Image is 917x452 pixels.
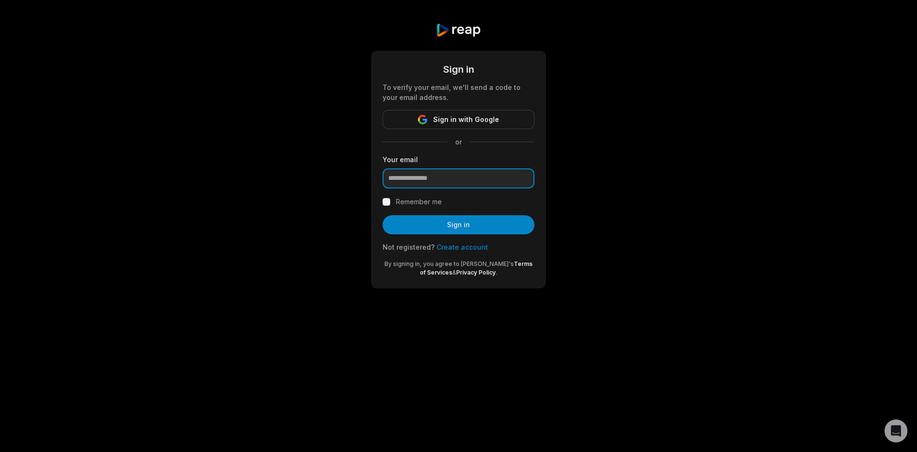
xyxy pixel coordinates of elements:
[383,110,534,129] button: Sign in with Google
[448,137,469,147] span: or
[383,243,435,251] span: Not registered?
[885,419,907,442] div: Open Intercom Messenger
[396,196,442,208] label: Remember me
[452,269,456,276] span: &
[384,260,514,267] span: By signing in, you agree to [PERSON_NAME]'s
[383,154,534,165] label: Your email
[383,215,534,234] button: Sign in
[456,269,496,276] a: Privacy Policy
[437,243,488,251] a: Create account
[383,62,534,77] div: Sign in
[496,269,497,276] span: .
[383,82,534,102] div: To verify your email, we'll send a code to your email address.
[433,114,499,125] span: Sign in with Google
[436,23,481,37] img: reap
[420,260,533,276] a: Terms of Services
